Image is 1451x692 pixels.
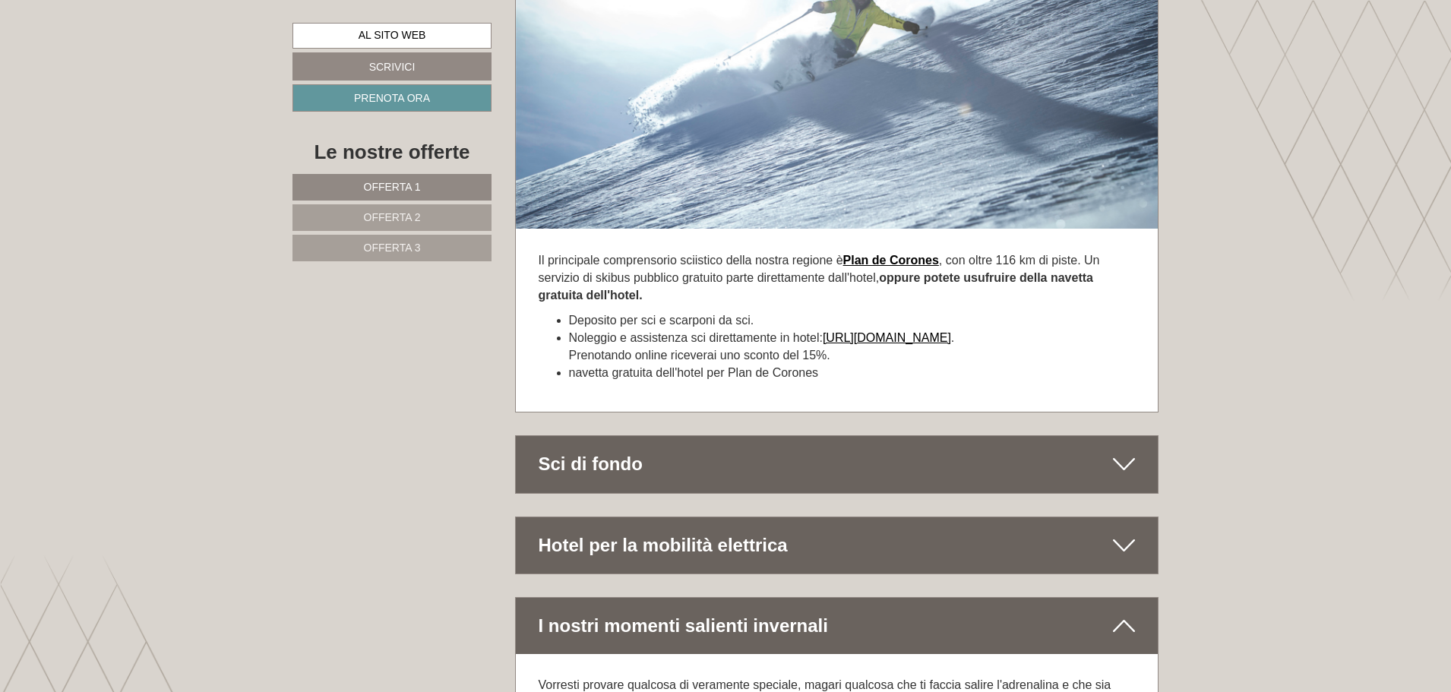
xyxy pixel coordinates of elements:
[359,29,426,41] font: Al sito web
[364,242,421,254] font: Offerta 3
[354,92,430,104] font: Prenota ora
[539,271,1093,302] font: oppure potete usufruire della navetta gratuita dell'hotel.
[569,314,754,327] font: Deposito per sci e scarponi da sci.
[292,52,492,80] a: Scrivici
[292,23,492,49] a: Al sito web
[539,615,828,636] font: I nostri momenti salienti invernali
[539,254,843,267] font: Il principale comprensorio sciistico della nostra regione è
[569,349,830,362] font: Prenotando online riceverai uno sconto del 15%.
[539,453,643,474] font: Sci di fondo
[364,211,421,223] font: Offerta 2
[843,254,939,267] a: Plan de Corones
[951,331,954,344] font: .
[364,181,421,193] font: Offerta 1
[823,331,951,344] a: [URL][DOMAIN_NAME]
[569,331,823,344] font: Noleggio e assistenza sci direttamente in hotel:
[539,535,788,555] font: Hotel per la mobilità elettrica
[369,61,416,73] font: Scrivici
[292,84,492,112] a: Prenota ora
[569,366,819,379] font: navetta gratuita dell'hotel per Plan de Corones
[314,141,469,163] font: Le nostre offerte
